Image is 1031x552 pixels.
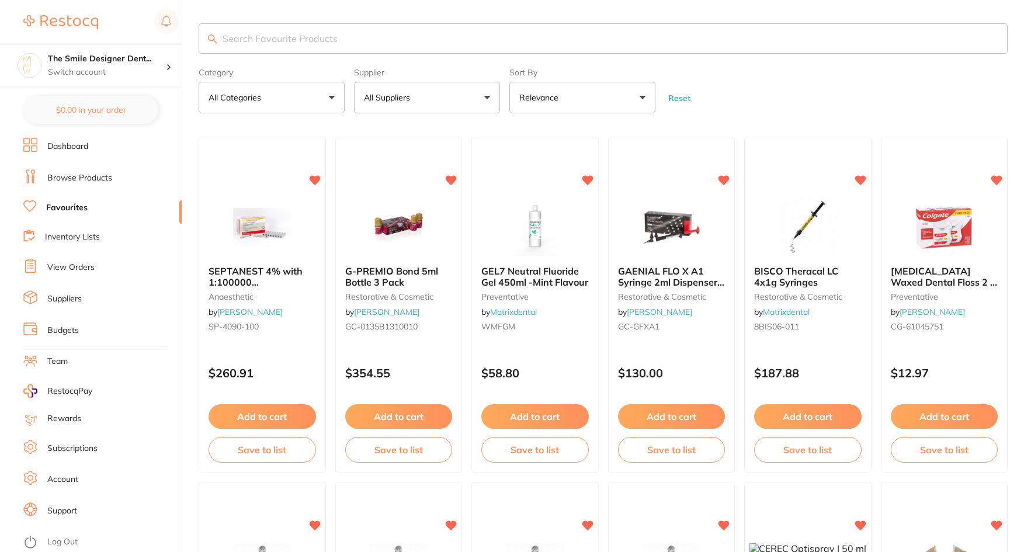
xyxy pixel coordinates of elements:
[754,366,862,380] p: $187.88
[46,202,88,214] a: Favourites
[209,307,283,317] span: by
[770,198,846,256] img: BISCO Theracal LC 4x1g Syringes
[345,321,418,332] span: GC-0135B1310010
[627,307,692,317] a: [PERSON_NAME]
[481,307,537,317] span: by
[481,265,588,287] span: GEL7 Neutral Fluoride Gel 450ml -Mint Flavour
[754,265,838,287] span: BISCO Theracal LC 4x1g Syringes
[345,266,453,287] b: G-PREMIO Bond 5ml Bottle 3 Pack
[754,321,799,332] span: 8BIS06-011
[891,266,998,287] b: Colgate Total Waxed Dental Floss 2 x 100m
[23,96,158,124] button: $0.00 in your order
[345,292,453,301] small: restorative & cosmetic
[48,53,166,65] h4: The Smile Designer Dental Studio
[754,292,862,301] small: restorative & cosmetic
[47,505,77,517] a: Support
[354,68,500,77] label: Supplier
[754,437,862,463] button: Save to list
[891,307,965,317] span: by
[23,15,98,29] img: Restocq Logo
[519,92,563,103] p: Relevance
[345,404,453,429] button: Add to cart
[891,321,943,332] span: CG-61045751
[209,292,316,301] small: anaesthetic
[618,292,725,301] small: restorative & cosmetic
[23,533,178,552] button: Log Out
[481,292,589,301] small: preventative
[199,82,345,113] button: All Categories
[345,437,453,463] button: Save to list
[199,23,1008,54] input: Search Favourite Products
[763,307,810,317] a: Matrixdental
[354,82,500,113] button: All Suppliers
[345,265,438,287] span: G-PREMIO Bond 5ml Bottle 3 Pack
[633,198,709,256] img: GAENIAL FLO X A1 Syringe 2ml Dispenser Tips x 20
[47,141,88,152] a: Dashboard
[47,386,92,397] span: RestocqPay
[18,54,41,77] img: The Smile Designer Dental Studio
[618,321,659,332] span: GC-GFXA1
[891,404,998,429] button: Add to cart
[364,92,415,103] p: All Suppliers
[48,67,166,78] p: Switch account
[23,384,37,398] img: RestocqPay
[891,265,997,298] span: [MEDICAL_DATA] Waxed Dental Floss 2 x 100m
[481,321,515,332] span: WMFGM
[490,307,537,317] a: Matrixdental
[509,68,655,77] label: Sort By
[900,307,965,317] a: [PERSON_NAME]
[47,262,95,273] a: View Orders
[754,307,810,317] span: by
[345,366,453,380] p: $354.55
[754,266,862,287] b: BISCO Theracal LC 4x1g Syringes
[45,231,100,243] a: Inventory Lists
[618,404,725,429] button: Add to cart
[481,266,589,287] b: GEL7 Neutral Fluoride Gel 450ml -Mint Flavour
[47,172,112,184] a: Browse Products
[497,198,573,256] img: GEL7 Neutral Fluoride Gel 450ml -Mint Flavour
[47,325,79,336] a: Budgets
[47,356,68,367] a: Team
[47,536,78,548] a: Log Out
[224,198,300,256] img: SEPTANEST 4% with 1:100000 adrenalin 2.2ml 2xBox 50 GOLD
[209,266,316,287] b: SEPTANEST 4% with 1:100000 adrenalin 2.2ml 2xBox 50 GOLD
[509,82,655,113] button: Relevance
[354,307,419,317] a: [PERSON_NAME]
[209,404,316,429] button: Add to cart
[618,266,725,287] b: GAENIAL FLO X A1 Syringe 2ml Dispenser Tips x 20
[217,307,283,317] a: [PERSON_NAME]
[209,437,316,463] button: Save to list
[618,366,725,380] p: $130.00
[481,404,589,429] button: Add to cart
[209,366,316,380] p: $260.91
[665,93,694,103] button: Reset
[754,404,862,429] button: Add to cart
[891,437,998,463] button: Save to list
[618,265,724,298] span: GAENIAL FLO X A1 Syringe 2ml Dispenser Tips x 20
[481,437,589,463] button: Save to list
[209,321,259,332] span: SP-4090-100
[23,9,98,36] a: Restocq Logo
[47,474,78,485] a: Account
[23,384,92,398] a: RestocqPay
[360,198,436,256] img: G-PREMIO Bond 5ml Bottle 3 Pack
[209,265,315,309] span: SEPTANEST 4% with 1:100000 [MEDICAL_DATA] 2.2ml 2xBox 50 GOLD
[891,366,998,380] p: $12.97
[618,307,692,317] span: by
[481,366,589,380] p: $58.80
[209,92,266,103] p: All Categories
[47,413,81,425] a: Rewards
[891,292,998,301] small: preventative
[199,68,345,77] label: Category
[618,437,725,463] button: Save to list
[345,307,419,317] span: by
[906,198,982,256] img: Colgate Total Waxed Dental Floss 2 x 100m
[47,293,82,305] a: Suppliers
[47,443,98,454] a: Subscriptions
